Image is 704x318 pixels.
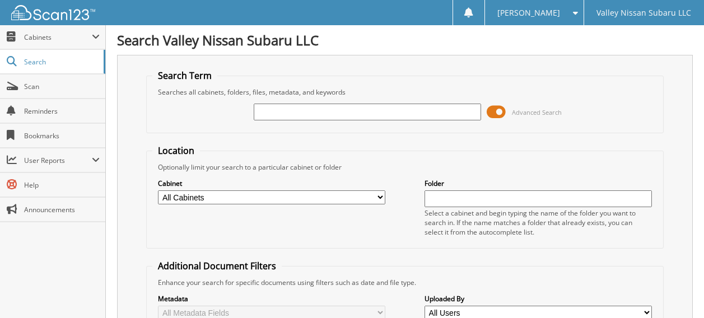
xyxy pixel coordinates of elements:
[117,31,693,49] h1: Search Valley Nissan Subaru LLC
[425,179,652,188] label: Folder
[24,106,100,116] span: Reminders
[497,10,560,16] span: [PERSON_NAME]
[24,205,100,214] span: Announcements
[596,10,691,16] span: Valley Nissan Subaru LLC
[152,69,217,82] legend: Search Term
[24,57,98,67] span: Search
[425,294,652,303] label: Uploaded By
[24,180,100,190] span: Help
[24,82,100,91] span: Scan
[24,156,92,165] span: User Reports
[152,278,657,287] div: Enhance your search for specific documents using filters such as date and file type.
[512,108,562,116] span: Advanced Search
[152,162,657,172] div: Optionally limit your search to a particular cabinet or folder
[24,131,100,141] span: Bookmarks
[11,5,95,20] img: scan123-logo-white.svg
[152,260,282,272] legend: Additional Document Filters
[425,208,652,237] div: Select a cabinet and begin typing the name of the folder you want to search in. If the name match...
[152,144,200,157] legend: Location
[152,87,657,97] div: Searches all cabinets, folders, files, metadata, and keywords
[24,32,92,42] span: Cabinets
[158,294,385,303] label: Metadata
[158,179,385,188] label: Cabinet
